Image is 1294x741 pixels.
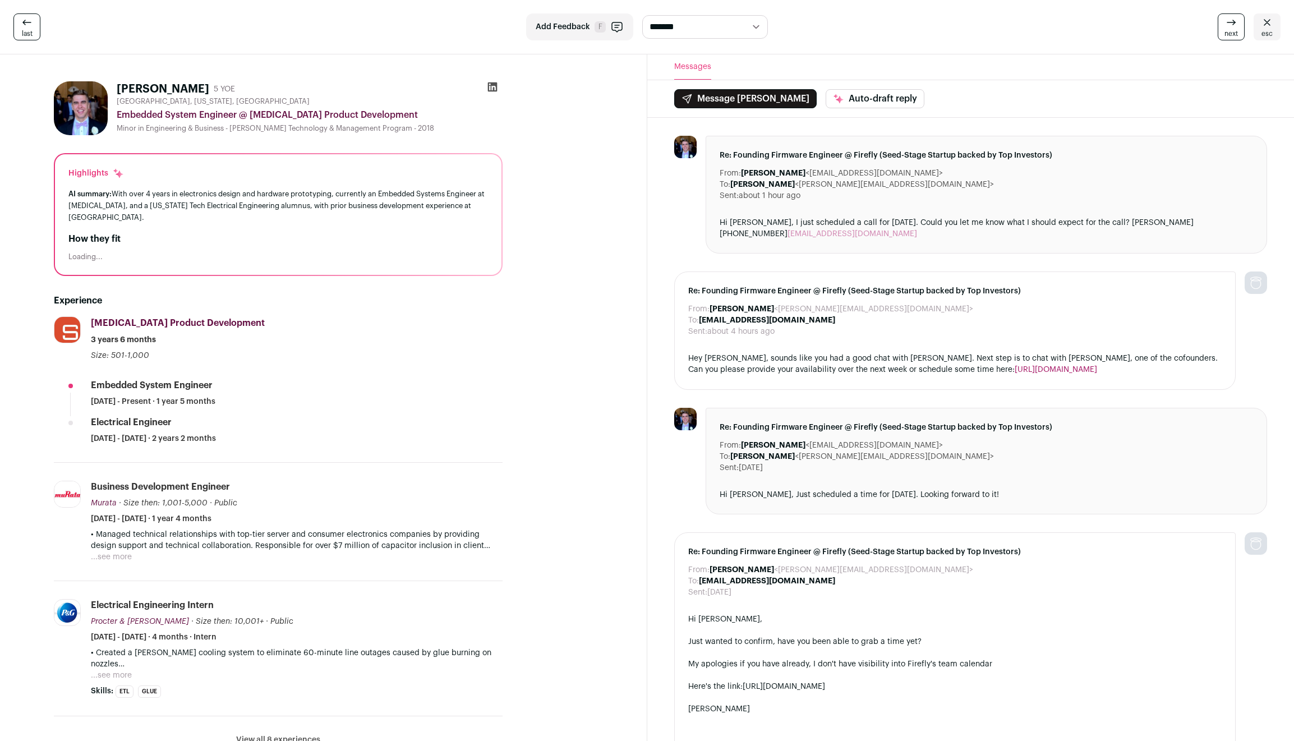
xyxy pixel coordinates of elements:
dt: Sent: [720,190,739,201]
dd: [DATE] [739,462,763,473]
span: · [266,616,268,627]
img: nopic.png [1245,532,1267,555]
img: ac691ad1e635bec401f27f33a501af2f2a9470779e855211b149dc1769c2d294.jpg [54,602,80,624]
span: [DATE] - [DATE] · 1 year 4 months [91,513,211,524]
button: Messages [674,54,711,80]
span: Public [214,499,237,507]
div: Business Development Engineer [91,481,230,493]
span: Public [270,618,293,625]
dd: <[PERSON_NAME][EMAIL_ADDRESS][DOMAIN_NAME]> [710,303,973,315]
li: ETL [116,685,133,698]
dd: <[PERSON_NAME][EMAIL_ADDRESS][DOMAIN_NAME]> [730,179,994,190]
span: AI summary: [68,190,112,197]
div: Here's the link: [688,681,1222,692]
button: Add Feedback F [526,13,633,40]
span: Skills: [91,685,113,697]
div: Electrical Engineering Intern [91,599,214,611]
div: My apologies if you have already, I don't have visibility into Firefly's team calendar [688,659,1222,670]
dt: To: [720,451,730,462]
span: Size: 501-1,000 [91,352,149,360]
a: [EMAIL_ADDRESS][DOMAIN_NAME] [788,230,917,238]
b: [EMAIL_ADDRESS][DOMAIN_NAME] [699,577,835,585]
b: [EMAIL_ADDRESS][DOMAIN_NAME] [699,316,835,324]
button: ...see more [91,551,132,563]
li: Glue [138,685,161,698]
button: Message [PERSON_NAME] [674,89,817,108]
img: ae15b5eac782de7ea2a743a2e0c467c1765915db98b0ed01fe108808ea34fe47 [674,408,697,430]
b: [PERSON_NAME] [741,441,805,449]
span: [MEDICAL_DATA] Product Development [91,319,265,328]
dd: <[EMAIL_ADDRESS][DOMAIN_NAME]> [741,440,943,451]
dt: Sent: [688,587,707,598]
dt: From: [688,564,710,576]
span: · Size then: 1,001-5,000 [119,499,208,507]
span: [GEOGRAPHIC_DATA], [US_STATE], [GEOGRAPHIC_DATA] [117,97,310,106]
button: Auto-draft reply [826,89,924,108]
span: Re: Founding Firmware Engineer @ Firefly (Seed-Stage Startup backed by Top Investors) [720,150,1254,161]
span: [DATE] - [DATE] · 4 months · Intern [91,632,217,643]
div: Hi [PERSON_NAME], Just scheduled a time for [DATE]. Looking forward to it! [720,489,1254,500]
b: [PERSON_NAME] [730,453,795,461]
div: 5 YOE [214,84,235,95]
div: Embedded System Engineer [91,379,213,392]
dd: <[EMAIL_ADDRESS][DOMAIN_NAME]> [741,168,943,179]
dt: To: [720,179,730,190]
b: [PERSON_NAME] [741,169,805,177]
img: 4f9455342c7c2a0fafcee0564380d587b210d3eb673129689c77af030c185e47.jpg [54,317,80,343]
span: esc [1261,29,1273,38]
span: Re: Founding Firmware Engineer @ Firefly (Seed-Stage Startup backed by Top Investors) [688,286,1222,297]
span: Add Feedback [536,21,590,33]
dd: <[PERSON_NAME][EMAIL_ADDRESS][DOMAIN_NAME]> [730,451,994,462]
h2: Experience [54,294,503,307]
a: [URL][DOMAIN_NAME] [743,683,825,691]
dd: <[PERSON_NAME][EMAIL_ADDRESS][DOMAIN_NAME]> [710,564,973,576]
span: [DATE] - Present · 1 year 5 months [91,396,215,407]
dd: [DATE] [707,587,731,598]
div: Minor in Engineering & Business - [PERSON_NAME] Technology & Management Program - 2018 [117,124,503,133]
a: next [1218,13,1245,40]
span: 3 years 6 months [91,334,156,346]
span: Re: Founding Firmware Engineer @ Firefly (Seed-Stage Startup backed by Top Investors) [720,422,1254,433]
span: next [1224,29,1238,38]
button: ...see more [91,670,132,681]
b: [PERSON_NAME] [710,566,774,574]
div: Hi [PERSON_NAME], [688,614,1222,625]
dt: From: [720,168,741,179]
div: Loading... [68,252,488,261]
div: [PERSON_NAME] [688,703,1222,715]
img: 779f14925cef02603e9942e648e047c7121fd599ca3177d4b3614edc022bbf25.jpg [54,481,80,507]
div: Highlights [68,168,124,179]
img: nopic.png [1245,271,1267,294]
div: Hi [PERSON_NAME], I just scheduled a call for [DATE]. Could you let me know what I should expect ... [720,217,1254,240]
span: last [22,29,33,38]
h2: How they fit [68,232,488,246]
span: [DATE] - [DATE] · 2 years 2 months [91,433,216,444]
span: Murata [91,499,117,507]
dd: about 4 hours ago [707,326,775,337]
a: esc [1254,13,1281,40]
img: ae15b5eac782de7ea2a743a2e0c467c1765915db98b0ed01fe108808ea34fe47 [54,81,108,135]
p: • Created a [PERSON_NAME] cooling system to eliminate 60-minute line outages caused by glue burni... [91,647,503,670]
span: · [210,498,212,509]
b: [PERSON_NAME] [730,181,795,188]
div: With over 4 years in electronics design and hardware prototyping, currently an Embedded Systems E... [68,188,488,223]
span: Re: Founding Firmware Engineer @ Firefly (Seed-Stage Startup backed by Top Investors) [688,546,1222,558]
dt: To: [688,315,699,326]
dt: From: [688,303,710,315]
span: · Size then: 10,001+ [191,618,264,625]
dt: To: [688,576,699,587]
dt: From: [720,440,741,451]
dt: Sent: [688,326,707,337]
a: last [13,13,40,40]
b: [PERSON_NAME] [710,305,774,313]
div: Electrical Engineer [91,416,172,429]
a: [URL][DOMAIN_NAME] [1015,366,1097,374]
dt: Sent: [720,462,739,473]
div: Embedded System Engineer @ [MEDICAL_DATA] Product Development [117,108,503,122]
span: Procter & [PERSON_NAME] [91,618,189,625]
div: Hey [PERSON_NAME], sounds like you had a good chat with [PERSON_NAME]. Next step is to chat with ... [688,353,1222,376]
img: ae15b5eac782de7ea2a743a2e0c467c1765915db98b0ed01fe108808ea34fe47 [674,136,697,158]
h1: [PERSON_NAME] [117,81,209,97]
div: Just wanted to confirm, have you been able to grab a time yet? [688,636,1222,647]
p: • Managed technical relationships with top-tier server and consumer electronics companies by prov... [91,529,503,551]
